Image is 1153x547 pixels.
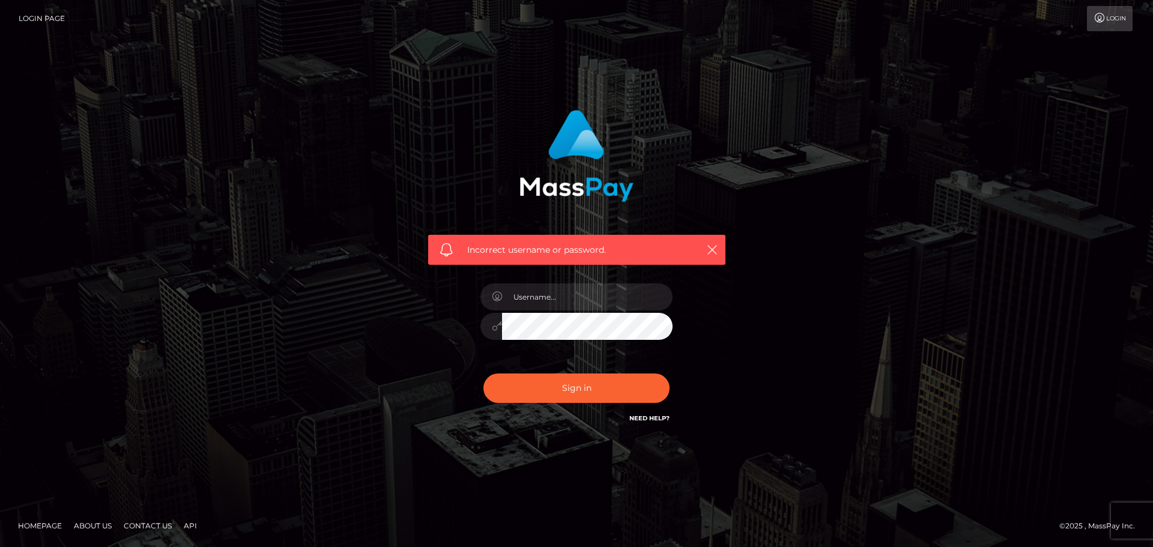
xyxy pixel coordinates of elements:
[69,516,117,535] a: About Us
[629,414,670,422] a: Need Help?
[1087,6,1133,31] a: Login
[19,6,65,31] a: Login Page
[1059,519,1144,533] div: © 2025 , MassPay Inc.
[179,516,202,535] a: API
[13,516,67,535] a: Homepage
[502,283,673,310] input: Username...
[467,244,686,256] span: Incorrect username or password.
[483,373,670,403] button: Sign in
[519,110,634,202] img: MassPay Login
[119,516,177,535] a: Contact Us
